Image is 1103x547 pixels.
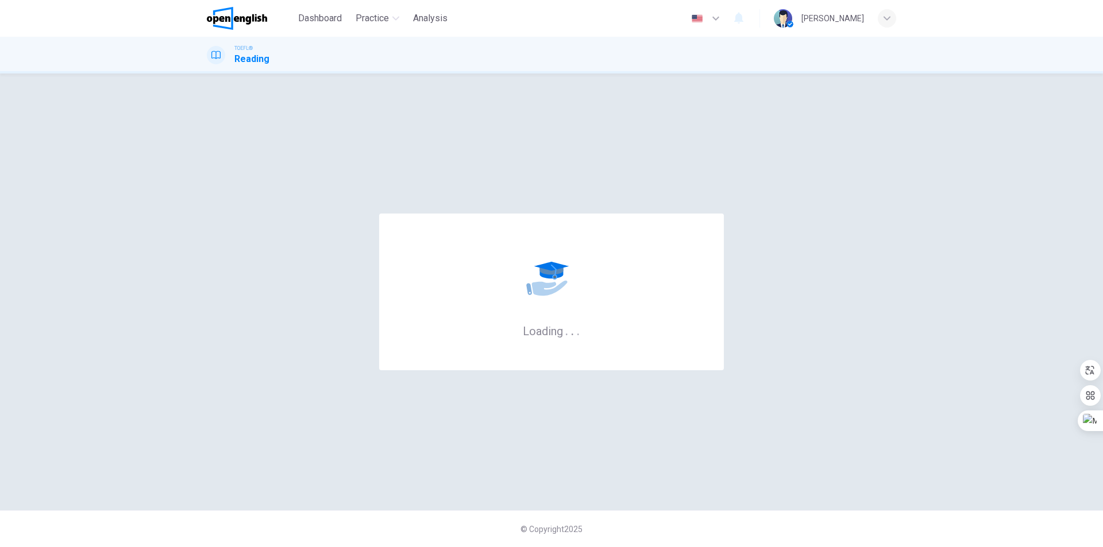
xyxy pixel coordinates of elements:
span: TOEFL® [234,44,253,52]
h6: . [570,320,574,339]
span: © Copyright 2025 [520,525,583,534]
h1: Reading [234,52,269,66]
button: Practice [351,8,404,29]
a: OpenEnglish logo [207,7,294,30]
h6: . [565,320,569,339]
span: Dashboard [298,11,342,25]
img: Profile picture [774,9,792,28]
button: Analysis [408,8,452,29]
span: Practice [356,11,389,25]
span: Analysis [413,11,448,25]
img: en [690,14,704,23]
h6: Loading [523,323,580,338]
div: [PERSON_NAME] [801,11,864,25]
button: Dashboard [294,8,346,29]
img: OpenEnglish logo [207,7,267,30]
h6: . [576,320,580,339]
